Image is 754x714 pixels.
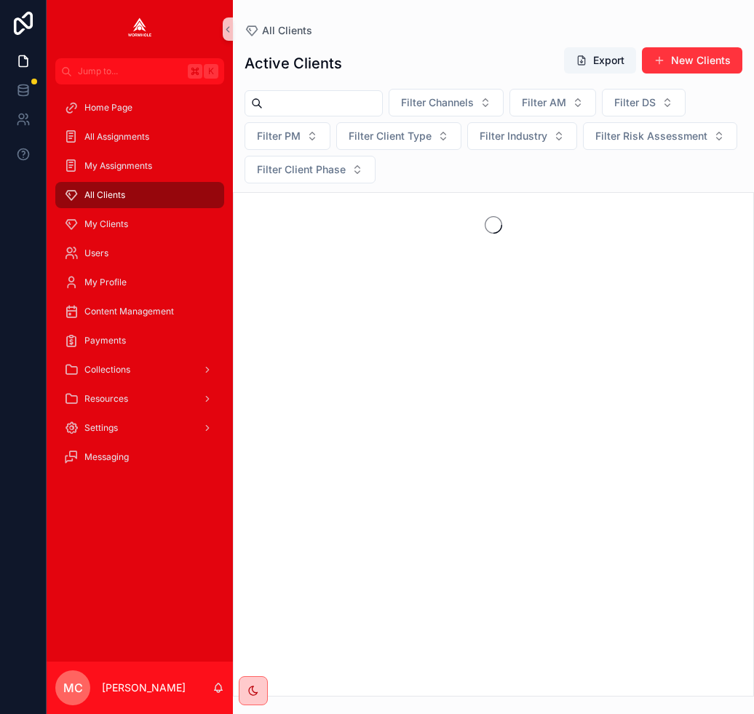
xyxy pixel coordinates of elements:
button: Select Button [583,122,737,150]
a: All Clients [55,182,224,208]
a: Home Page [55,95,224,121]
span: Collections [84,364,130,376]
a: Collections [55,357,224,383]
span: MC [63,679,83,697]
h1: Active Clients [245,53,342,74]
button: Select Button [245,122,330,150]
button: Select Button [245,156,376,183]
a: All Assignments [55,124,224,150]
a: Users [55,240,224,266]
span: My Profile [84,277,127,288]
span: Settings [84,422,118,434]
span: Payments [84,335,126,346]
span: Filter Client Type [349,129,432,143]
span: Filter Channels [401,95,474,110]
span: All Assignments [84,131,149,143]
a: My Assignments [55,153,224,179]
a: My Clients [55,211,224,237]
a: Messaging [55,444,224,470]
span: My Assignments [84,160,152,172]
span: My Clients [84,218,128,230]
span: Filter Risk Assessment [595,129,707,143]
button: Jump to...K [55,58,224,84]
span: Filter PM [257,129,301,143]
span: Resources [84,393,128,405]
a: My Profile [55,269,224,295]
button: Select Button [336,122,461,150]
button: Export [564,47,636,74]
p: [PERSON_NAME] [102,681,186,695]
span: Filter Industry [480,129,547,143]
button: Select Button [509,89,596,116]
span: Filter AM [522,95,566,110]
a: Settings [55,415,224,441]
span: Filter DS [614,95,656,110]
span: Messaging [84,451,129,463]
span: K [205,66,217,77]
span: Home Page [84,102,132,114]
a: Payments [55,328,224,354]
span: All Clients [262,23,312,38]
span: Content Management [84,306,174,317]
span: Jump to... [78,66,182,77]
button: Select Button [389,89,504,116]
button: Select Button [602,89,686,116]
button: Select Button [467,122,577,150]
div: scrollable content [47,84,233,489]
img: App logo [128,17,151,41]
span: Filter Client Phase [257,162,346,177]
button: New Clients [642,47,742,74]
span: All Clients [84,189,125,201]
a: Resources [55,386,224,412]
a: All Clients [245,23,312,38]
span: Users [84,247,108,259]
a: Content Management [55,298,224,325]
